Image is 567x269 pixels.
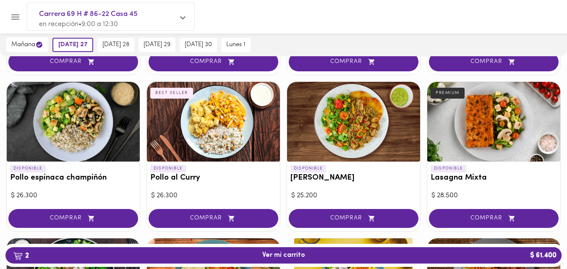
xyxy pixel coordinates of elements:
p: DISPONIBLE [431,165,466,172]
button: [DATE] 28 [97,38,134,52]
button: COMPRAR [8,52,138,71]
span: lunes 1 [226,41,246,49]
button: [DATE] 30 [180,38,217,52]
span: [DATE] 27 [58,41,87,49]
div: Pollo al Curry [147,82,280,162]
p: DISPONIBLE [150,165,186,172]
div: Pollo espinaca champiñón [7,82,140,162]
span: [DATE] 29 [144,41,170,49]
span: COMPRAR [439,58,548,65]
button: COMPRAR [429,52,559,71]
button: COMPRAR [429,209,559,228]
div: PREMIUM [431,88,465,99]
button: COMPRAR [149,209,278,228]
span: en recepción • 9:00 a 12:30 [39,21,118,28]
div: $ 26.300 [11,191,136,201]
h3: Pollo espinaca champiñón [10,174,136,183]
span: COMPRAR [439,215,548,222]
button: COMPRAR [289,209,418,228]
span: [DATE] 28 [102,41,129,49]
button: [DATE] 29 [138,38,175,52]
span: COMPRAR [299,215,408,222]
span: COMPRAR [299,58,408,65]
button: COMPRAR [149,52,278,71]
img: cart.png [13,252,23,260]
span: Ver mi carrito [262,251,305,259]
div: $ 26.300 [151,191,276,201]
b: 2 [8,250,34,261]
h3: Pollo al Curry [150,174,277,183]
span: [DATE] 30 [185,41,212,49]
div: $ 25.200 [291,191,416,201]
div: Lasagna Mixta [427,82,560,162]
h3: [PERSON_NAME] [290,174,417,183]
span: mañana [11,41,43,49]
button: 2Ver mi carrito$ 61.400 [5,247,562,264]
p: DISPONIBLE [290,165,326,172]
button: COMPRAR [289,52,418,71]
button: lunes 1 [221,38,251,52]
button: [DATE] 27 [52,38,93,52]
span: Carrera 69 H # 86-22 Casa 45 [39,9,174,20]
span: COMPRAR [19,215,128,222]
span: COMPRAR [19,58,128,65]
div: Arroz chaufa [287,82,420,162]
div: $ 28.500 [431,191,556,201]
button: Menu [5,7,26,27]
button: mañana [6,37,48,52]
div: BEST SELLER [150,88,193,99]
span: COMPRAR [159,58,268,65]
h3: Lasagna Mixta [431,174,557,183]
iframe: Messagebird Livechat Widget [518,220,559,261]
button: COMPRAR [8,209,138,228]
p: DISPONIBLE [10,165,46,172]
span: COMPRAR [159,215,268,222]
